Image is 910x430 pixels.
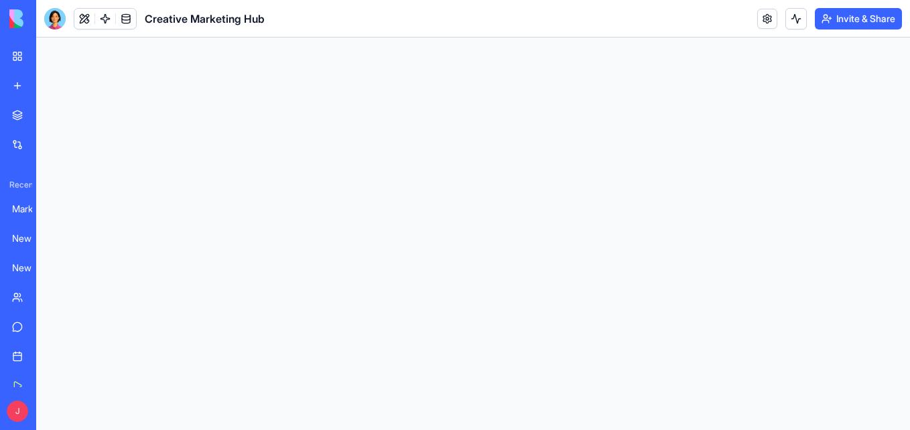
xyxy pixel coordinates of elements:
img: logo [9,9,92,28]
div: New App [12,261,50,275]
a: New App [4,255,58,281]
span: J [7,401,28,422]
div: Marketing Budget Planner & Calendar [12,202,50,216]
div: New App [12,232,50,245]
button: Invite & Share [815,8,902,29]
span: Creative Marketing Hub [145,11,265,27]
span: Recent [4,180,32,190]
a: Marketing Budget Planner & Calendar [4,196,58,222]
a: New App [4,225,58,252]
